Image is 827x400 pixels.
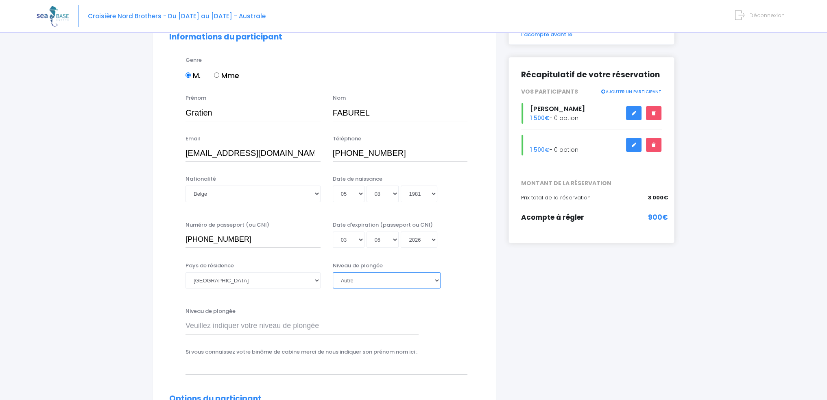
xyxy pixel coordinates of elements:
[333,221,433,229] label: Date d'expiration (passeport ou CNI)
[185,318,419,334] input: Veuillez indiquer votre niveau de plongée
[185,94,206,102] label: Prénom
[185,70,201,81] label: M.
[515,135,668,155] div: - 0 option
[333,175,382,183] label: Date de naissance
[185,56,202,64] label: Genre
[749,11,785,19] span: Déconnexion
[530,104,585,114] span: [PERSON_NAME]
[185,72,191,78] input: M.
[185,307,236,315] label: Niveau de plongée
[214,70,239,81] label: Mme
[521,70,662,80] h2: Récapitulatif de votre réservation
[515,103,668,124] div: - 0 option
[185,348,417,356] label: Si vous connaissez votre binôme de cabine merci de nous indiquer son prénom nom ici :
[333,94,346,102] label: Nom
[333,135,361,143] label: Téléphone
[530,146,550,154] span: 1 500€
[185,221,269,229] label: Numéro de passeport (ou CNI)
[521,194,591,201] span: Prix total de la réservation
[515,87,668,96] div: VOS PARTICIPANTS
[185,262,234,270] label: Pays de résidence
[648,194,668,202] span: 3 000€
[530,114,550,122] span: 1 500€
[169,33,480,42] h2: Informations du participant
[648,212,668,223] span: 900€
[515,179,668,188] span: MONTANT DE LA RÉSERVATION
[600,87,661,95] a: AJOUTER UN PARTICIPANT
[214,72,219,78] input: Mme
[521,212,584,222] span: Acompte à régler
[185,135,200,143] label: Email
[333,262,383,270] label: Niveau de plongée
[88,12,266,20] span: Croisière Nord Brothers - Du [DATE] au [DATE] - Australe
[185,175,216,183] label: Nationalité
